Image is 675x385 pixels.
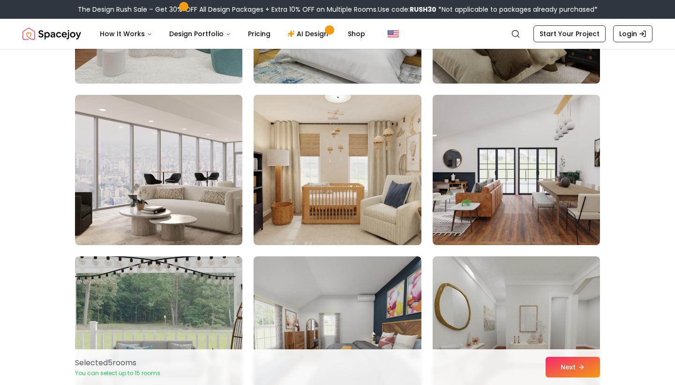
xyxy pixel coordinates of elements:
[388,28,399,39] img: United States
[546,357,600,377] button: Next
[22,24,81,43] a: Spacejoy
[162,24,239,43] button: Design Portfolio
[533,25,606,42] a: Start Your Project
[78,5,598,14] div: The Design Rush Sale – Get 30% OFF All Design Packages + Extra 10% OFF on Multiple Rooms.
[249,91,425,249] img: Room room-35
[22,19,652,49] nav: Global
[340,24,373,43] a: Shop
[613,25,652,42] a: Login
[378,5,436,14] span: Use code:
[92,24,160,43] button: How It Works
[433,95,600,245] img: Room room-36
[240,24,278,43] a: Pricing
[92,24,373,43] nav: Main
[436,5,598,14] span: *Not applicable to packages already purchased*
[75,357,160,369] p: Selected 5 room s
[410,5,436,14] b: RUSH30
[22,24,81,43] img: Spacejoy Logo
[75,370,160,377] p: You can select up to 15 rooms
[280,24,338,43] a: AI Design
[75,95,242,245] img: Room room-34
